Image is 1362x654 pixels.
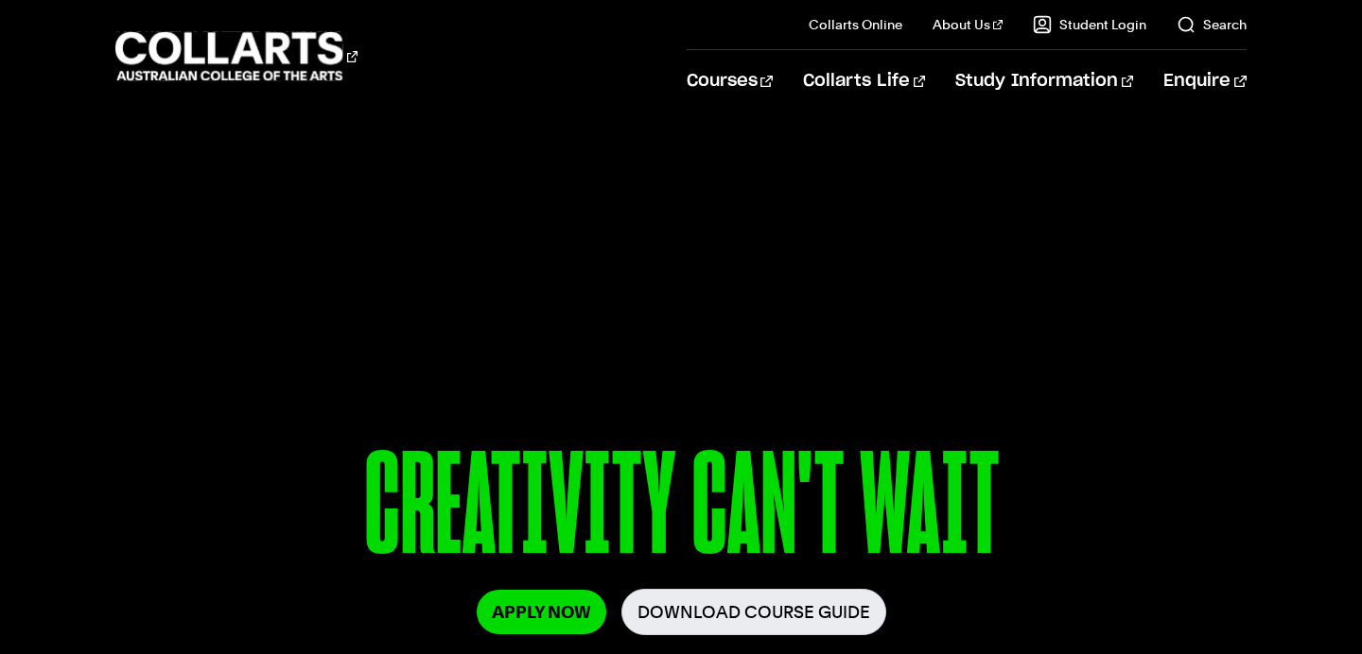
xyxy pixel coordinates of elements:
[809,15,902,34] a: Collarts Online
[115,433,1246,589] p: CREATIVITY CAN'T WAIT
[687,50,773,112] a: Courses
[477,590,606,634] a: Apply Now
[803,50,925,112] a: Collarts Life
[115,29,358,83] div: Go to homepage
[955,50,1133,112] a: Study Information
[621,589,886,635] a: Download Course Guide
[933,15,1003,34] a: About Us
[1033,15,1146,34] a: Student Login
[1163,50,1246,112] a: Enquire
[1177,15,1247,34] a: Search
